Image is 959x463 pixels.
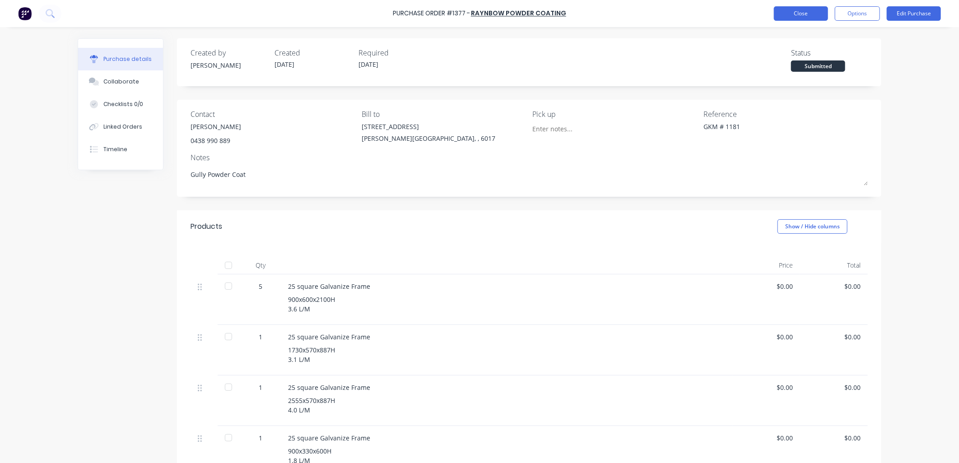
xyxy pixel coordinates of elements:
div: Bill to [362,109,526,120]
div: Qty [240,256,281,274]
div: Notes [191,152,868,163]
div: $0.00 [807,433,861,443]
div: 2555x570x887H 4.0 L/M [288,396,725,415]
div: [PERSON_NAME] [191,60,267,70]
img: Factory [18,7,32,20]
div: 25 square Galvanize Frame [288,282,725,291]
div: 1 [247,383,274,392]
div: $0.00 [740,282,793,291]
div: Purchase Order #1377 - [393,9,470,19]
div: 25 square Galvanize Frame [288,433,725,443]
div: Status [791,47,868,58]
button: Show / Hide columns [777,219,847,234]
div: 1730x570x887H 3.1 L/M [288,345,725,364]
div: Created [275,47,351,58]
textarea: GKM # 1181 [703,122,816,142]
input: Enter notes... [533,122,615,135]
div: 900x600x2100H 3.6 L/M [288,295,725,314]
div: 1 [247,433,274,443]
div: Created by [191,47,267,58]
div: $0.00 [807,282,861,291]
div: $0.00 [807,383,861,392]
div: Price [732,256,800,274]
div: Products [191,221,222,232]
textarea: Gully Powder Coat [191,165,868,185]
div: Linked Orders [103,123,142,131]
div: Pick up [533,109,697,120]
button: Purchase details [78,48,163,70]
div: Collaborate [103,78,139,86]
button: Checklists 0/0 [78,93,163,116]
button: Collaborate [78,70,163,93]
button: Timeline [78,138,163,161]
div: [STREET_ADDRESS] [362,122,495,131]
div: Timeline [103,145,127,153]
button: Linked Orders [78,116,163,138]
div: Required [358,47,435,58]
div: [PERSON_NAME] [191,122,241,131]
div: 25 square Galvanize Frame [288,383,725,392]
a: raynbow powder coating [471,9,566,18]
div: $0.00 [740,383,793,392]
div: 25 square Galvanize Frame [288,332,725,342]
div: Checklists 0/0 [103,100,143,108]
button: Close [774,6,828,21]
div: 0438 990 889 [191,136,241,145]
button: Options [835,6,880,21]
div: $0.00 [740,332,793,342]
div: 1 [247,332,274,342]
div: [PERSON_NAME][GEOGRAPHIC_DATA], , 6017 [362,134,495,143]
div: Purchase details [103,55,152,63]
div: Contact [191,109,355,120]
div: Reference [703,109,868,120]
div: 5 [247,282,274,291]
div: $0.00 [740,433,793,443]
div: $0.00 [807,332,861,342]
div: Submitted [791,60,845,72]
div: Total [800,256,868,274]
button: Edit Purchase [887,6,941,21]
